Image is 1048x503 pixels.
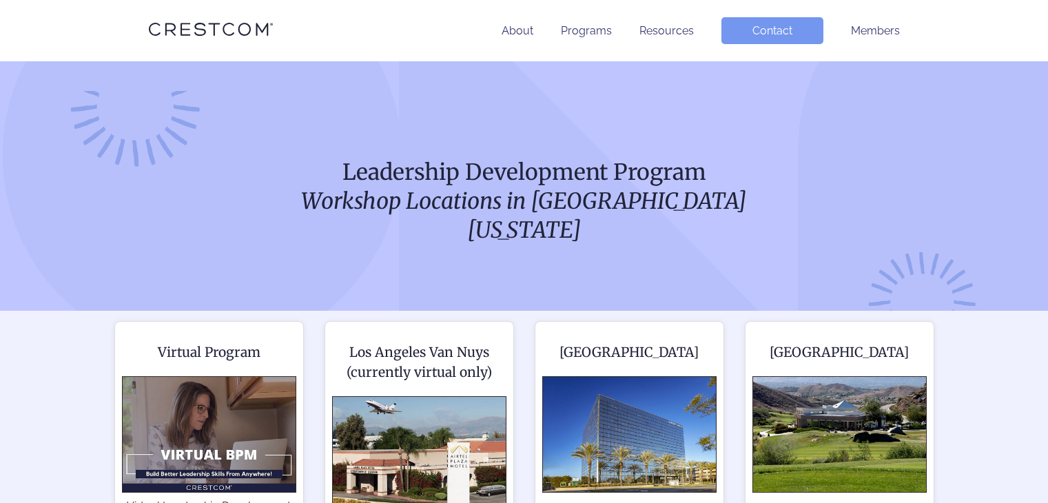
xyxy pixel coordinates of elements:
[542,376,717,493] img: Orange County
[639,24,694,37] a: Resources
[752,376,927,493] img: Riverside County North
[332,342,506,382] h2: Los Angeles Van Nuys (currently virtual only)
[721,17,823,44] a: Contact
[122,342,296,362] h2: Virtual Program
[122,376,296,493] img: Virtual
[301,187,747,244] i: Workshop Locations in [GEOGRAPHIC_DATA][US_STATE]
[260,158,788,245] h1: Leadership Development Program
[542,342,717,362] h2: [GEOGRAPHIC_DATA]
[561,24,612,37] a: Programs
[752,342,927,362] h2: [GEOGRAPHIC_DATA]
[502,24,533,37] a: About
[851,24,900,37] a: Members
